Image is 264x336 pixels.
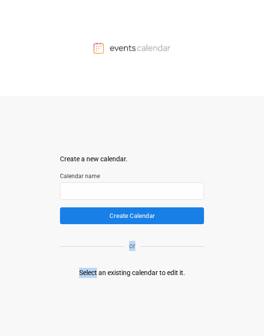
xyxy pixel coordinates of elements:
div: Select an existing calendar to edit it. [79,268,185,278]
div: Create a new calendar. [60,154,204,164]
img: Events Calendar [94,42,170,54]
p: or [124,241,140,251]
button: Create Calendar [60,207,204,224]
label: Calendar name [60,172,204,180]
